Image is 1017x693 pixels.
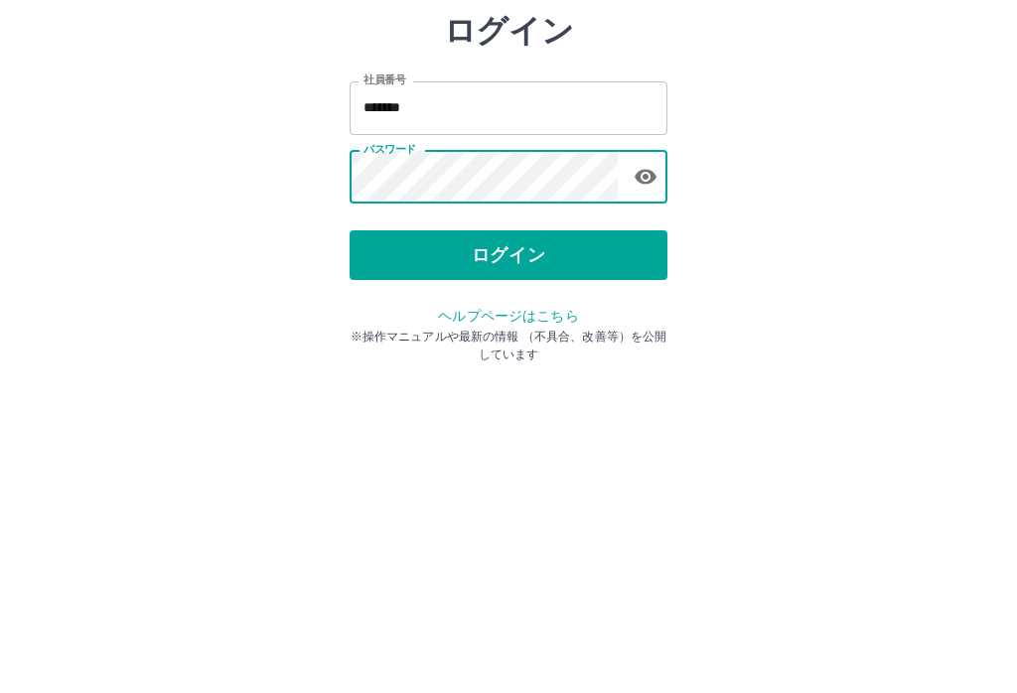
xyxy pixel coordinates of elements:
[350,344,667,393] button: ログイン
[350,441,667,477] p: ※操作マニュアルや最新の情報 （不具合、改善等）を公開しています
[438,421,578,437] a: ヘルプページはこちら
[444,125,574,163] h2: ログイン
[363,186,405,201] label: 社員番号
[363,255,416,270] label: パスワード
